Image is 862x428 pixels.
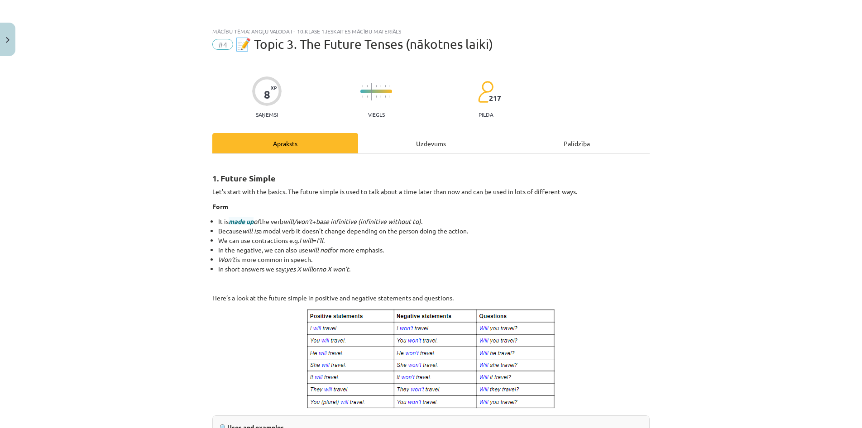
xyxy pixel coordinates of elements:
span: 217 [489,94,501,102]
img: icon-short-line-57e1e144782c952c97e751825c79c345078a6d821885a25fce030b3d8c18986b.svg [362,85,363,87]
i: Won’t [218,255,235,263]
span: 📝 Topic 3. The Future Tenses (nākotnes laiki) [235,37,493,52]
span: #4 [212,39,233,50]
i: will/won’t [283,217,312,225]
img: icon-close-lesson-0947bae3869378f0d4975bcd49f059093ad1ed9edebbc8119c70593378902aed.svg [6,37,10,43]
img: icon-short-line-57e1e144782c952c97e751825c79c345078a6d821885a25fce030b3d8c18986b.svg [367,85,368,87]
img: icon-short-line-57e1e144782c952c97e751825c79c345078a6d821885a25fce030b3d8c18986b.svg [376,85,377,87]
p: Let’s start with the basics. The future simple is used to talk about a time later than now and ca... [212,187,650,196]
i: I’ll [316,236,323,244]
i: base infinitive (infinitive without to) [316,217,421,225]
li: Because a modal verb it doesn’t change depending on the person doing the action. [218,226,650,236]
img: icon-short-line-57e1e144782c952c97e751825c79c345078a6d821885a25fce030b3d8c18986b.svg [385,95,386,98]
li: We can use contractions e.g. = . [218,236,650,245]
i: will is [242,227,259,235]
img: icon-short-line-57e1e144782c952c97e751825c79c345078a6d821885a25fce030b3d8c18986b.svg [367,95,368,98]
img: icon-short-line-57e1e144782c952c97e751825c79c345078a6d821885a25fce030b3d8c18986b.svg [385,85,386,87]
p: Saņemsi [252,111,282,118]
span: XP [271,85,277,90]
img: icon-long-line-d9ea69661e0d244f92f715978eff75569469978d946b2353a9bb055b3ed8787d.svg [371,83,372,100]
img: icon-short-line-57e1e144782c952c97e751825c79c345078a6d821885a25fce030b3d8c18986b.svg [389,95,390,98]
div: Palīdzība [504,133,650,153]
div: Uzdevums [358,133,504,153]
span: made up [229,217,254,225]
div: 8 [264,88,270,101]
p: Viegls [368,111,385,118]
i: no X won’t [319,265,349,273]
li: In the negative, we can also use for more emphasis. [218,245,650,255]
img: icon-short-line-57e1e144782c952c97e751825c79c345078a6d821885a25fce030b3d8c18986b.svg [380,85,381,87]
i: will not [308,246,330,254]
strong: Form [212,202,228,210]
img: students-c634bb4e5e11cddfef0936a35e636f08e4e9abd3cc4e673bd6f9a4125e45ecb1.svg [478,81,493,103]
img: icon-short-line-57e1e144782c952c97e751825c79c345078a6d821885a25fce030b3d8c18986b.svg [389,85,390,87]
li: is more common in speech. [218,255,650,264]
p: Here’s a look at the future simple in positive and negative statements and questions. [212,293,650,303]
img: icon-short-line-57e1e144782c952c97e751825c79c345078a6d821885a25fce030b3d8c18986b.svg [380,95,381,98]
strong: 1. Future Simple [212,173,276,183]
p: pilda [479,111,493,118]
li: In short answers we say: or . [218,264,650,274]
i: yes X will [286,265,313,273]
img: icon-short-line-57e1e144782c952c97e751825c79c345078a6d821885a25fce030b3d8c18986b.svg [362,95,363,98]
img: icon-short-line-57e1e144782c952c97e751825c79c345078a6d821885a25fce030b3d8c18986b.svg [376,95,377,98]
i: of [229,217,259,225]
div: Mācību tēma: Angļu valoda i - 10.klase 1.ieskaites mācību materiāls [212,28,650,34]
i: I will [299,236,313,244]
li: It is the verb + . [218,217,650,226]
div: Apraksts [212,133,358,153]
